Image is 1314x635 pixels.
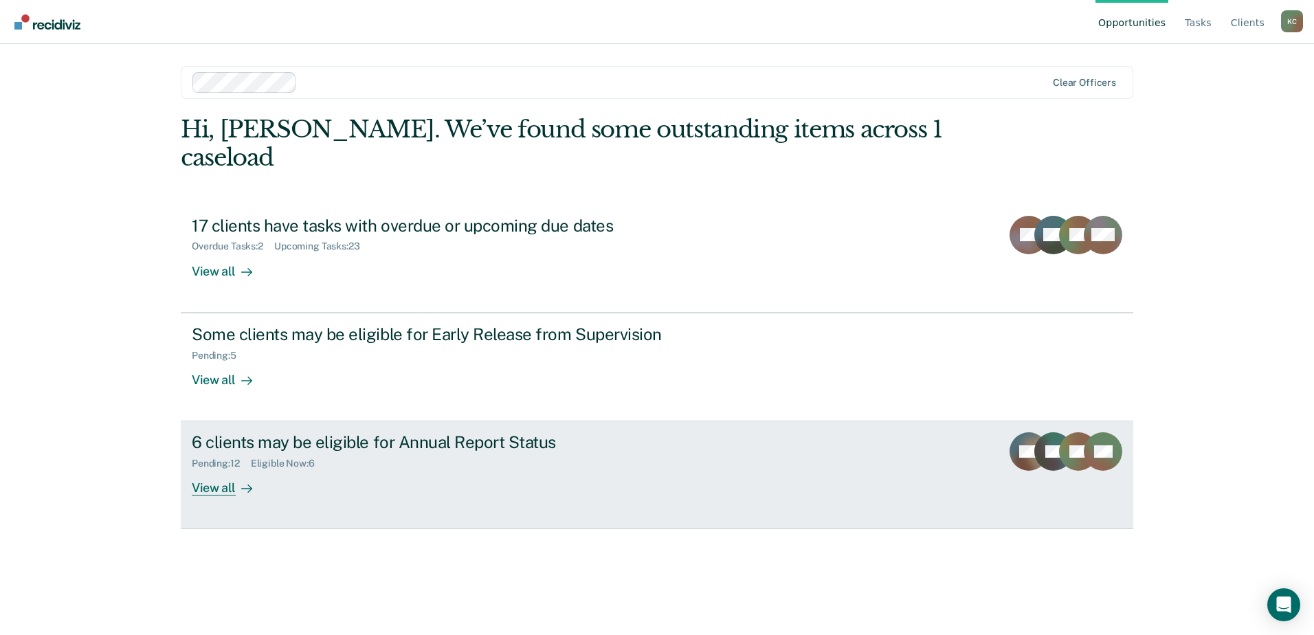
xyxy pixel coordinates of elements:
[192,432,674,452] div: 6 clients may be eligible for Annual Report Status
[181,313,1133,421] a: Some clients may be eligible for Early Release from SupervisionPending:5View all
[192,324,674,344] div: Some clients may be eligible for Early Release from Supervision
[192,469,269,496] div: View all
[192,361,269,388] div: View all
[1281,10,1303,32] div: K C
[192,458,251,469] div: Pending : 12
[1267,588,1300,621] div: Open Intercom Messenger
[192,252,269,279] div: View all
[192,241,274,252] div: Overdue Tasks : 2
[1053,77,1116,89] div: Clear officers
[14,14,80,30] img: Recidiviz
[192,216,674,236] div: 17 clients have tasks with overdue or upcoming due dates
[192,350,247,361] div: Pending : 5
[1281,10,1303,32] button: Profile dropdown button
[181,115,943,172] div: Hi, [PERSON_NAME]. We’ve found some outstanding items across 1 caseload
[251,458,326,469] div: Eligible Now : 6
[181,205,1133,313] a: 17 clients have tasks with overdue or upcoming due datesOverdue Tasks:2Upcoming Tasks:23View all
[274,241,371,252] div: Upcoming Tasks : 23
[181,421,1133,529] a: 6 clients may be eligible for Annual Report StatusPending:12Eligible Now:6View all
